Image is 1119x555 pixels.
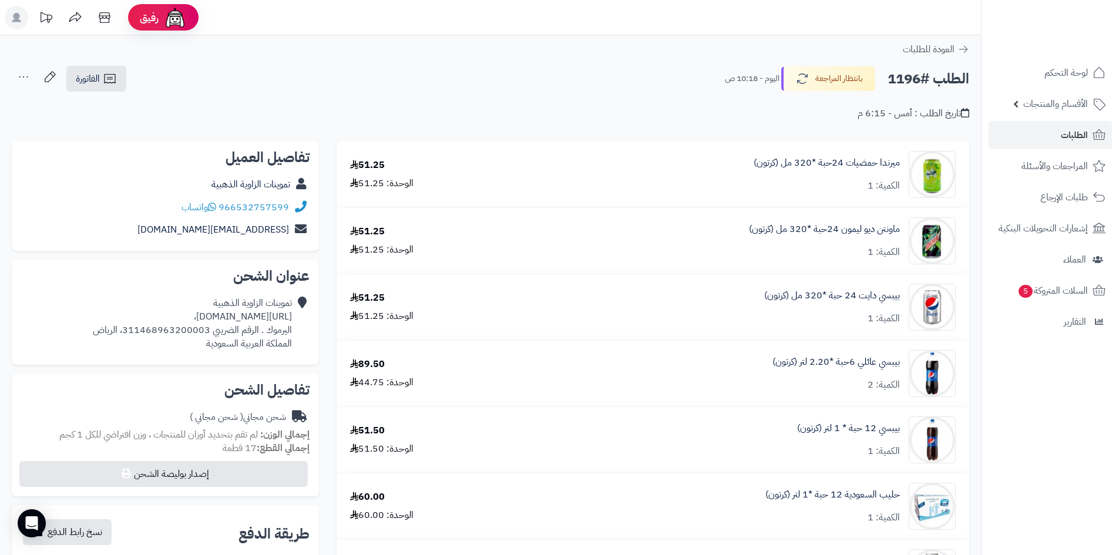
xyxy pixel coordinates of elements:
div: الوحدة: 51.25 [350,243,414,257]
div: الوحدة: 51.25 [350,310,414,323]
span: طلبات الإرجاع [1040,189,1088,206]
a: ماونتن ديو ليمون 24حبة *320 مل (كرتون) [749,223,900,236]
strong: إجمالي القطع: [257,441,310,455]
a: الفاتورة [66,66,126,92]
span: العملاء [1063,251,1086,268]
div: الوحدة: 51.50 [350,442,414,456]
a: المراجعات والأسئلة [989,152,1112,180]
div: الكمية: 1 [868,245,900,259]
div: الوحدة: 44.75 [350,376,414,389]
strong: إجمالي الوزن: [260,428,310,442]
a: [EMAIL_ADDRESS][DOMAIN_NAME] [137,223,289,237]
div: Open Intercom Messenger [18,509,46,537]
div: 60.00 [350,490,385,504]
span: العودة للطلبات [903,42,955,56]
a: لوحة التحكم [989,59,1112,87]
button: بانتظار المراجعة [781,66,875,91]
div: 51.25 [350,159,385,172]
small: 17 قطعة [223,441,310,455]
h2: تفاصيل العميل [21,150,310,164]
span: السلات المتروكة [1017,282,1088,299]
h2: الطلب #1196 [888,67,969,91]
div: الوحدة: 60.00 [350,509,414,522]
a: طلبات الإرجاع [989,183,1112,211]
a: الطلبات [989,121,1112,149]
a: بيبسي عائلي 6حبة *2.20 لتر (كرتون) [772,355,900,369]
button: إصدار بوليصة الشحن [19,461,308,487]
span: رفيق [140,11,159,25]
a: العودة للطلبات [903,42,969,56]
small: اليوم - 10:18 ص [725,73,779,85]
div: 89.50 [350,358,385,371]
a: بيبسي 12 حبة * 1 لتر (كرتون) [797,422,900,435]
img: 1747594532-18409223-8150-4f06-d44a-9c8685d0-90x90.jpg [909,416,955,463]
a: إشعارات التحويلات البنكية [989,214,1112,243]
span: الفاتورة [76,72,100,86]
span: الطلبات [1061,127,1088,143]
span: الأقسام والمنتجات [1023,96,1088,112]
span: لوحة التحكم [1044,65,1088,81]
div: الكمية: 2 [868,378,900,392]
img: 1747744811-01316ca4-bdae-4b0a-85ff-47740e91-90x90.jpg [909,483,955,530]
a: تحديثات المنصة [31,6,61,32]
img: 1747566452-bf88d184-d280-4ea7-9331-9e3669ef-90x90.jpg [909,151,955,198]
a: تموينات الزاوية الذهبية [211,177,290,191]
h2: تفاصيل الشحن [21,383,310,397]
a: واتساب [182,200,216,214]
span: 5 [1019,285,1033,298]
span: التقارير [1064,314,1086,330]
span: المراجعات والأسئلة [1021,158,1088,174]
span: ( شحن مجاني ) [190,410,243,424]
span: إشعارات التحويلات البنكية [999,220,1088,237]
span: لم تقم بتحديد أوزان للمنتجات ، وزن افتراضي للكل 1 كجم [59,428,258,442]
div: الكمية: 1 [868,179,900,193]
div: تموينات الزاوية الذهبية [URL][DOMAIN_NAME]، اليرموك . الرقم الضريبي 311468963200003، الرياض الممل... [93,297,292,350]
a: التقارير [989,308,1112,336]
a: 966532757599 [219,200,289,214]
div: الكمية: 1 [868,445,900,458]
img: 1747593334-qxF5OTEWerP7hB4NEyoyUFLqKCZryJZ6-90x90.jpg [909,284,955,331]
div: شحن مجاني [190,411,286,424]
img: logo-2.png [1039,29,1108,54]
div: 51.25 [350,225,385,238]
img: 1747594021-514wrKpr-GL._AC_SL1500-90x90.jpg [909,350,955,397]
a: حليب السعودية 12 حبة *1 لتر (كرتون) [765,488,900,502]
img: 1747589162-6e7ff969-24c4-4b5f-83cf-0a0709aa-90x90.jpg [909,217,955,264]
div: 51.25 [350,291,385,305]
div: الكمية: 1 [868,511,900,524]
img: ai-face.png [163,6,187,29]
div: الوحدة: 51.25 [350,177,414,190]
h2: عنوان الشحن [21,269,310,283]
a: العملاء [989,245,1112,274]
a: السلات المتروكة5 [989,277,1112,305]
span: نسخ رابط الدفع [48,525,102,539]
a: ميرندا حمضيات 24حبة *320 مل (كرتون) [754,156,900,170]
h2: طريقة الدفع [238,527,310,541]
div: 51.50 [350,424,385,438]
div: الكمية: 1 [868,312,900,325]
a: بيبسي دايت 24 حبة *320 مل (كرتون) [764,289,900,302]
button: نسخ رابط الدفع [23,519,112,545]
div: تاريخ الطلب : أمس - 6:15 م [858,107,969,120]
